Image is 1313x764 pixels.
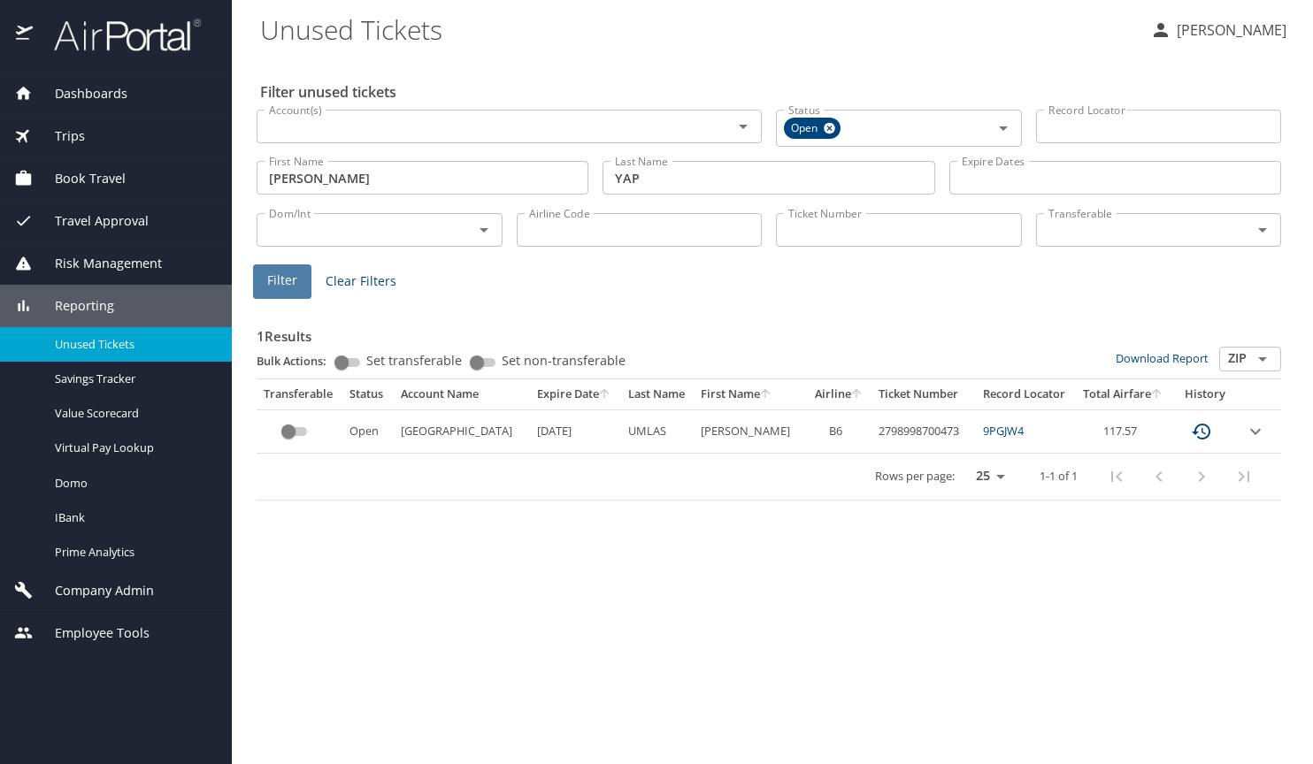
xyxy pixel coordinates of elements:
button: sort [851,389,864,401]
span: Open [784,119,828,138]
button: Clear Filters [319,265,403,298]
th: First Name [694,379,807,409]
p: Rows per page: [875,470,955,482]
span: Risk Management [33,254,162,273]
span: B6 [829,423,842,439]
button: sort [760,389,772,401]
span: Trips [33,126,85,146]
span: Company Admin [33,581,154,600]
button: [PERSON_NAME] [1143,14,1294,46]
p: Bulk Actions: [257,353,341,369]
td: UMLAS [621,409,694,453]
th: History [1172,379,1238,409]
span: Unused Tickets [55,336,211,353]
button: sort [599,389,611,401]
table: custom pagination table [257,379,1281,500]
td: [GEOGRAPHIC_DATA] [394,409,530,453]
a: Download Report [1116,350,1209,366]
button: expand row [1245,421,1266,442]
td: [DATE] [530,409,621,453]
img: icon-airportal.png [16,18,35,52]
th: Status [342,379,395,409]
th: Account Name [394,379,530,409]
p: [PERSON_NAME] [1171,19,1286,41]
th: Total Airfare [1075,379,1172,409]
th: Expire Date [530,379,621,409]
span: Domo [55,475,211,492]
span: IBank [55,509,211,526]
div: Open [784,118,841,139]
td: 2798998700473 [871,409,976,453]
span: Dashboards [33,84,127,103]
h1: Unused Tickets [260,2,1136,57]
th: Ticket Number [871,379,976,409]
span: Value Scorecard [55,405,211,422]
button: Open [731,114,756,139]
h3: 1 Results [257,316,1281,347]
td: Open [342,409,395,453]
button: Open [991,116,1016,141]
td: [PERSON_NAME] [694,409,807,453]
span: Book Travel [33,169,126,188]
h2: Filter unused tickets [260,78,1285,106]
span: Prime Analytics [55,544,211,561]
span: Reporting [33,296,114,316]
span: Clear Filters [326,271,396,293]
select: rows per page [962,463,1011,490]
img: airportal-logo.png [35,18,201,52]
button: Open [1250,347,1275,371]
span: Savings Tracker [55,371,211,387]
span: Filter [267,270,297,292]
span: Set transferable [366,355,462,367]
button: Open [1250,218,1275,242]
td: 117.57 [1075,409,1172,453]
span: Travel Approval [33,211,149,231]
a: 9PGJW4 [983,423,1024,439]
div: Transferable [264,386,335,402]
p: 1-1 of 1 [1040,470,1078,482]
button: sort [1151,389,1163,401]
button: Open [472,218,496,242]
th: Last Name [621,379,694,409]
button: Filter [253,264,311,299]
span: Employee Tools [33,623,150,643]
span: Set non-transferable [502,355,626,367]
th: Airline [807,379,871,409]
th: Record Locator [976,379,1075,409]
span: Virtual Pay Lookup [55,439,211,456]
